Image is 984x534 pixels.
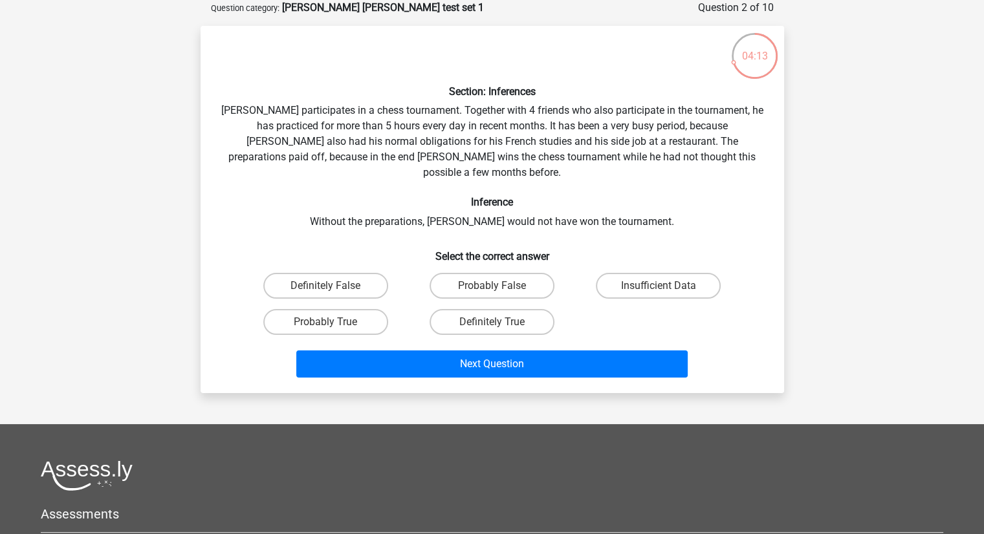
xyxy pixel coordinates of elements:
[263,309,388,335] label: Probably True
[221,240,763,262] h6: Select the correct answer
[430,273,554,299] label: Probably False
[730,32,779,64] div: 04:13
[41,460,133,491] img: Assessly logo
[430,309,554,335] label: Definitely True
[211,3,279,13] small: Question category:
[41,506,943,522] h5: Assessments
[596,273,721,299] label: Insufficient Data
[296,350,688,378] button: Next Question
[263,273,388,299] label: Definitely False
[206,36,779,383] div: [PERSON_NAME] participates in a chess tournament. Together with 4 friends who also participate in...
[282,1,484,14] strong: [PERSON_NAME] [PERSON_NAME] test set 1
[221,85,763,98] h6: Section: Inferences
[221,196,763,208] h6: Inference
